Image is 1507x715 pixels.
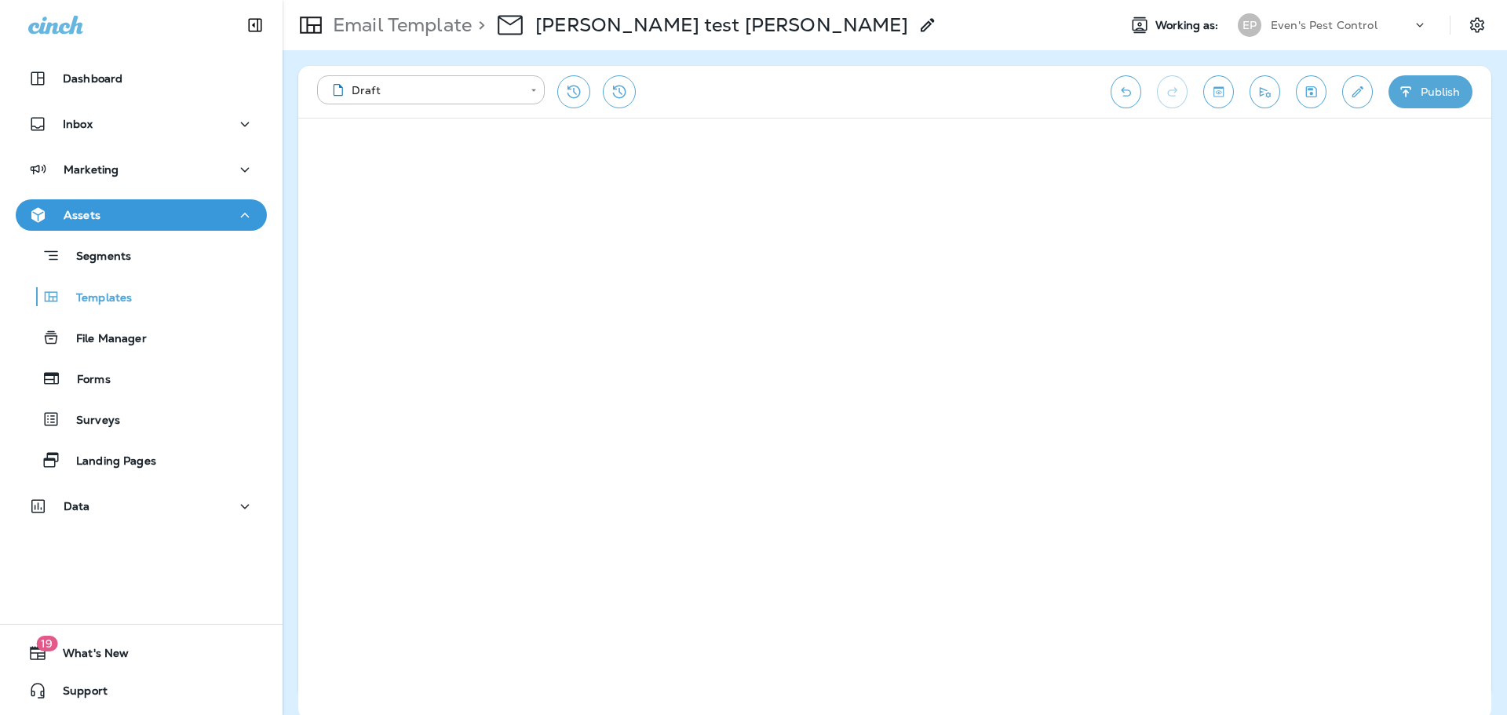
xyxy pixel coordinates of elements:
[16,154,267,185] button: Marketing
[16,637,267,669] button: 19What's New
[603,75,636,108] button: View Changelog
[64,209,100,221] p: Assets
[47,647,129,666] span: What's New
[61,373,111,388] p: Forms
[60,291,132,306] p: Templates
[16,199,267,231] button: Assets
[472,13,485,37] p: >
[1203,75,1234,108] button: Toggle preview
[16,491,267,522] button: Data
[16,403,267,436] button: Surveys
[535,13,908,37] div: Hannah test Bill reminder
[1296,75,1326,108] button: Save
[16,239,267,272] button: Segments
[535,13,908,37] p: [PERSON_NAME] test [PERSON_NAME]
[16,63,267,94] button: Dashboard
[63,118,93,130] p: Inbox
[1271,19,1377,31] p: Even's Pest Control
[16,108,267,140] button: Inbox
[1155,19,1222,32] span: Working as:
[63,72,122,85] p: Dashboard
[1388,75,1472,108] button: Publish
[60,454,156,469] p: Landing Pages
[557,75,590,108] button: Restore from previous version
[16,321,267,354] button: File Manager
[233,9,277,41] button: Collapse Sidebar
[60,414,120,429] p: Surveys
[64,163,119,176] p: Marketing
[1111,75,1141,108] button: Undo
[1342,75,1373,108] button: Edit details
[16,443,267,476] button: Landing Pages
[64,500,90,513] p: Data
[1250,75,1280,108] button: Send test email
[60,250,131,265] p: Segments
[328,82,520,98] div: Draft
[47,684,108,703] span: Support
[16,362,267,395] button: Forms
[327,13,472,37] p: Email Template
[60,332,147,347] p: File Manager
[16,675,267,706] button: Support
[16,280,267,313] button: Templates
[1463,11,1491,39] button: Settings
[1238,13,1261,37] div: EP
[36,636,57,651] span: 19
